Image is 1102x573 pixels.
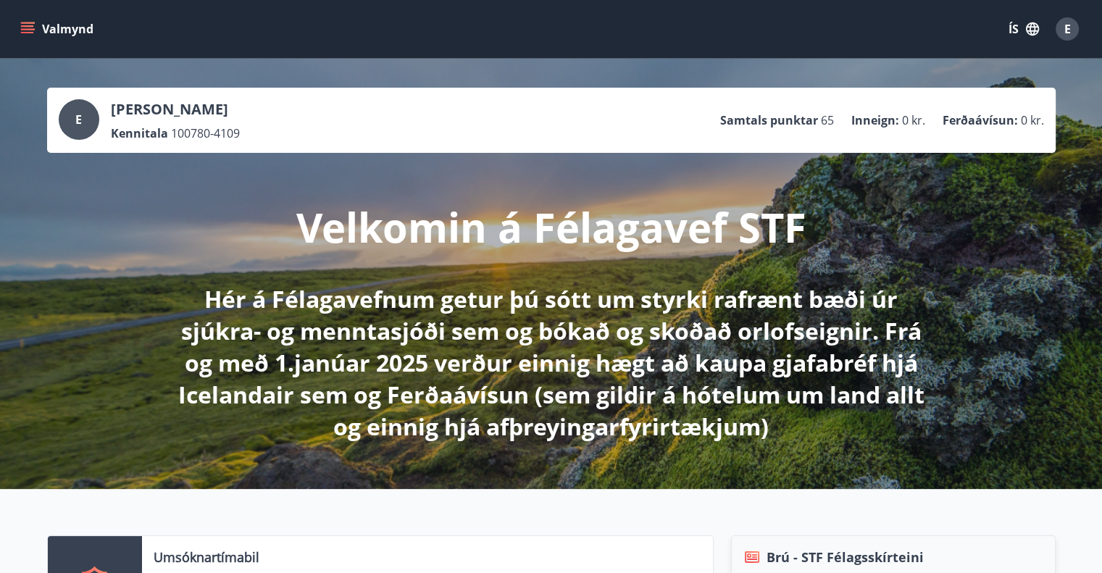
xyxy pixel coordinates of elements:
[902,112,925,128] span: 0 kr.
[296,199,806,254] p: Velkomin á Félagavef STF
[943,112,1018,128] p: Ferðaávísun :
[1001,16,1047,42] button: ÍS
[1021,112,1044,128] span: 0 kr.
[720,112,818,128] p: Samtals punktar
[75,112,82,127] span: E
[851,112,899,128] p: Inneign :
[17,16,99,42] button: menu
[169,283,934,443] p: Hér á Félagavefnum getur þú sótt um styrki rafrænt bæði úr sjúkra- og menntasjóði sem og bókað og...
[111,99,240,120] p: [PERSON_NAME]
[767,548,924,566] span: Brú - STF Félagsskírteini
[171,125,240,141] span: 100780-4109
[111,125,168,141] p: Kennitala
[1064,21,1071,37] span: E
[1050,12,1085,46] button: E
[821,112,834,128] span: 65
[154,548,259,566] p: Umsóknartímabil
